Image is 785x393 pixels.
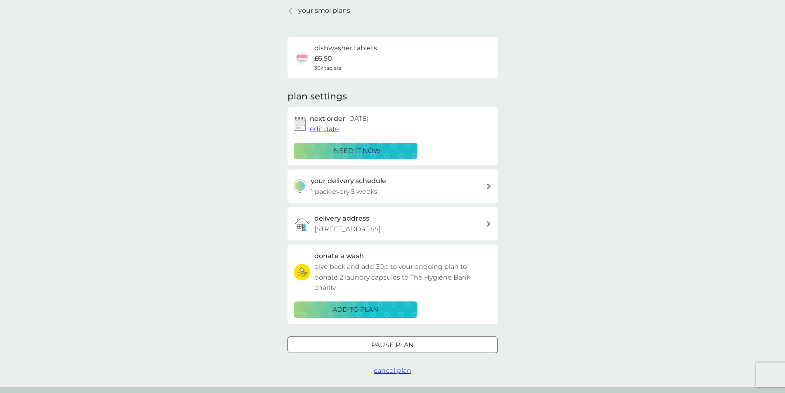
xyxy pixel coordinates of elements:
[314,213,369,224] h3: delivery address
[294,49,310,66] img: dishwasher tablets
[294,301,417,318] button: ADD TO PLAN
[314,224,381,235] p: [STREET_ADDRESS]
[288,337,498,353] button: Pause plan
[310,125,339,133] span: edit date
[314,64,341,72] span: 30x tablets
[330,146,381,156] p: i need it now
[314,251,364,261] h3: donate a wash
[298,5,350,16] p: your smol plans
[314,53,332,64] p: £6.50
[288,5,350,16] a: your smol plans
[314,261,492,293] p: give back and add 30p to your ongoing plan to donate 2 laundry capsules to The Hygiene Bank charity.
[310,113,369,124] h2: next order
[347,115,369,122] span: [DATE]
[374,365,411,376] button: cancel plan
[371,340,414,351] p: Pause plan
[288,90,347,103] h2: plan settings
[374,367,411,374] span: cancel plan
[332,304,378,315] p: ADD TO PLAN
[288,169,498,203] button: your delivery schedule1 pack every 5 weeks
[310,124,339,134] button: edit date
[288,207,498,240] a: delivery address[STREET_ADDRESS]
[311,176,386,186] h3: your delivery schedule
[311,186,377,197] p: 1 pack every 5 weeks
[314,43,377,54] h6: dishwasher tablets
[294,143,417,159] button: i need it now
